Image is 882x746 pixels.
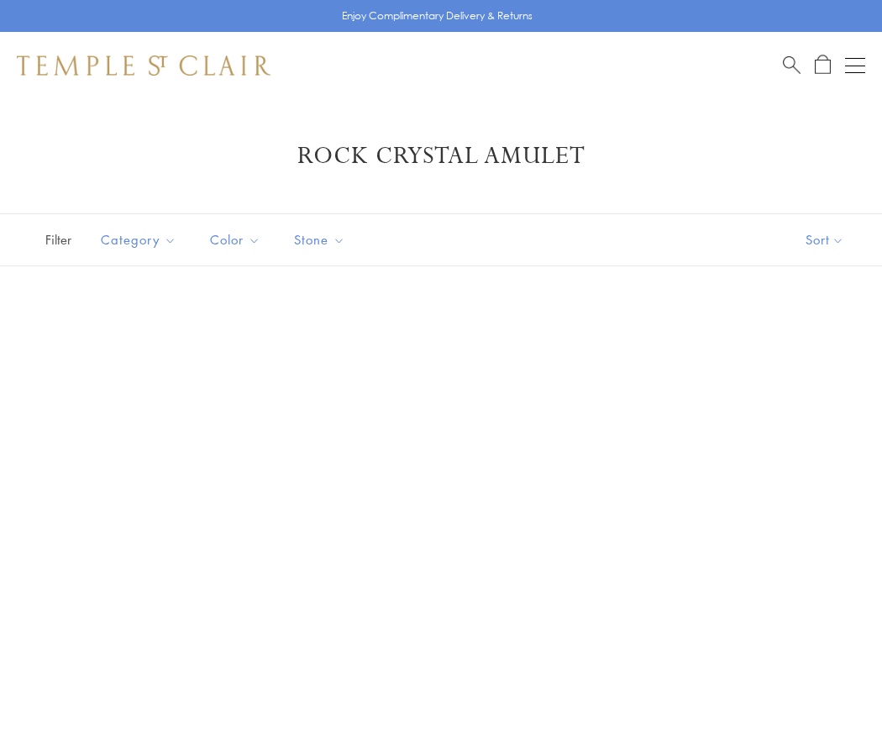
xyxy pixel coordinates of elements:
[342,8,533,24] p: Enjoy Complimentary Delivery & Returns
[281,221,358,259] button: Stone
[17,55,270,76] img: Temple St. Clair
[815,55,831,76] a: Open Shopping Bag
[783,55,801,76] a: Search
[202,229,273,250] span: Color
[42,141,840,171] h1: Rock Crystal Amulet
[845,55,865,76] button: Open navigation
[286,229,358,250] span: Stone
[92,229,189,250] span: Category
[197,221,273,259] button: Color
[768,214,882,265] button: Show sort by
[88,221,189,259] button: Category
